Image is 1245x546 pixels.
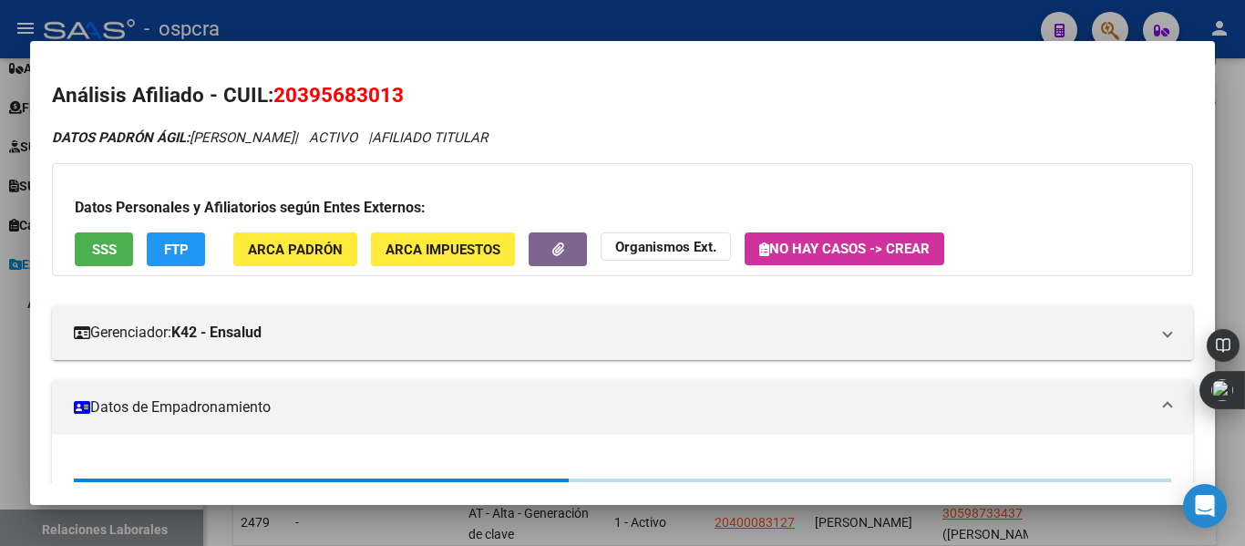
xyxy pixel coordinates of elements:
span: 20395683013 [273,83,404,107]
button: No hay casos -> Crear [745,232,944,265]
span: ARCA Impuestos [386,242,500,258]
span: ARCA Padrón [248,242,343,258]
h3: Datos Personales y Afiliatorios según Entes Externos: [75,197,1170,219]
mat-expansion-panel-header: Datos de Empadronamiento [52,380,1193,435]
strong: K42 - Ensalud [171,322,262,344]
span: No hay casos -> Crear [759,241,930,257]
strong: DATOS PADRÓN ÁGIL: [52,129,190,146]
h2: Análisis Afiliado - CUIL: [52,80,1193,111]
button: FTP [147,232,205,266]
div: Datos de Empadronamiento [52,435,1193,526]
span: SSS [92,242,117,258]
i: | ACTIVO | [52,129,488,146]
strong: Organismos Ext. [615,239,716,255]
span: FTP [164,242,189,258]
button: ARCA Impuestos [371,232,515,266]
span: AFILIADO TITULAR [372,129,488,146]
mat-expansion-panel-header: Gerenciador:K42 - Ensalud [52,305,1193,360]
button: ARCA Padrón [233,232,357,266]
span: [PERSON_NAME] [52,129,294,146]
button: Organismos Ext. [601,232,731,261]
mat-panel-title: Datos de Empadronamiento [74,397,1149,418]
button: SSS [75,232,133,266]
div: Open Intercom Messenger [1183,484,1227,528]
mat-panel-title: Gerenciador: [74,322,1149,344]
